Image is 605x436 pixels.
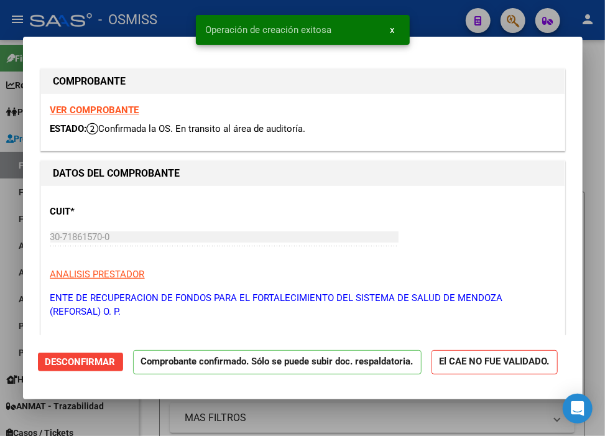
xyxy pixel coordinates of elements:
span: Desconfirmar [45,356,116,368]
span: ANALISIS PRESTADOR [50,269,145,280]
span: Confirmada la OS. En transito al área de auditoría. [87,123,306,134]
strong: El CAE NO FUE VALIDADO. [432,350,558,374]
a: VER COMPROBANTE [50,104,139,116]
p: ENTE DE RECUPERACION DE FONDOS PARA EL FORTALECIMIENTO DEL SISTEMA DE SALUD DE MENDOZA (REFORSAL)... [50,291,555,319]
strong: COMPROBANTE [53,75,126,87]
button: Desconfirmar [38,353,123,371]
button: x [381,19,405,41]
div: Open Intercom Messenger [563,394,593,424]
span: ESTADO: [50,123,87,134]
span: Operación de creación exitosa [206,24,332,36]
p: Comprobante confirmado. Sólo se puede subir doc. respaldatoria. [133,350,422,374]
p: CUIT [50,205,202,219]
strong: DATOS DEL COMPROBANTE [53,167,180,179]
span: x [390,24,395,35]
